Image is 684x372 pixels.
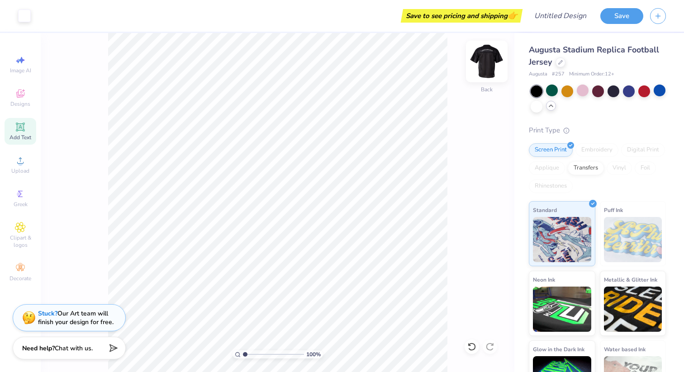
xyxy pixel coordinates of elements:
[10,100,30,108] span: Designs
[38,309,57,318] strong: Stuck?
[9,134,31,141] span: Add Text
[11,167,29,174] span: Upload
[533,344,584,354] span: Glow in the Dark Ink
[10,67,31,74] span: Image AI
[529,179,573,193] div: Rhinestones
[607,161,632,175] div: Vinyl
[527,7,594,25] input: Untitled Design
[604,205,623,215] span: Puff Ink
[604,217,662,262] img: Puff Ink
[529,71,547,78] span: Augusta
[38,309,114,326] div: Our Art team will finish your design for free.
[604,287,662,332] img: Metallic & Glitter Ink
[568,161,604,175] div: Transfers
[481,85,493,94] div: Back
[604,275,657,284] span: Metallic & Glitter Ink
[552,71,565,78] span: # 257
[604,344,646,354] span: Water based Ink
[5,234,36,249] span: Clipart & logos
[569,71,614,78] span: Minimum Order: 12 +
[508,10,518,21] span: 👉
[575,143,618,157] div: Embroidery
[306,350,321,358] span: 100 %
[22,344,55,353] strong: Need help?
[533,275,555,284] span: Neon Ink
[55,344,93,353] span: Chat with us.
[469,43,505,80] img: Back
[533,205,557,215] span: Standard
[14,201,28,208] span: Greek
[533,217,591,262] img: Standard
[621,143,665,157] div: Digital Print
[529,143,573,157] div: Screen Print
[635,161,656,175] div: Foil
[403,9,520,23] div: Save to see pricing and shipping
[529,161,565,175] div: Applique
[9,275,31,282] span: Decorate
[600,8,643,24] button: Save
[529,44,659,67] span: Augusta Stadium Replica Football Jersey
[529,125,666,136] div: Print Type
[533,287,591,332] img: Neon Ink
